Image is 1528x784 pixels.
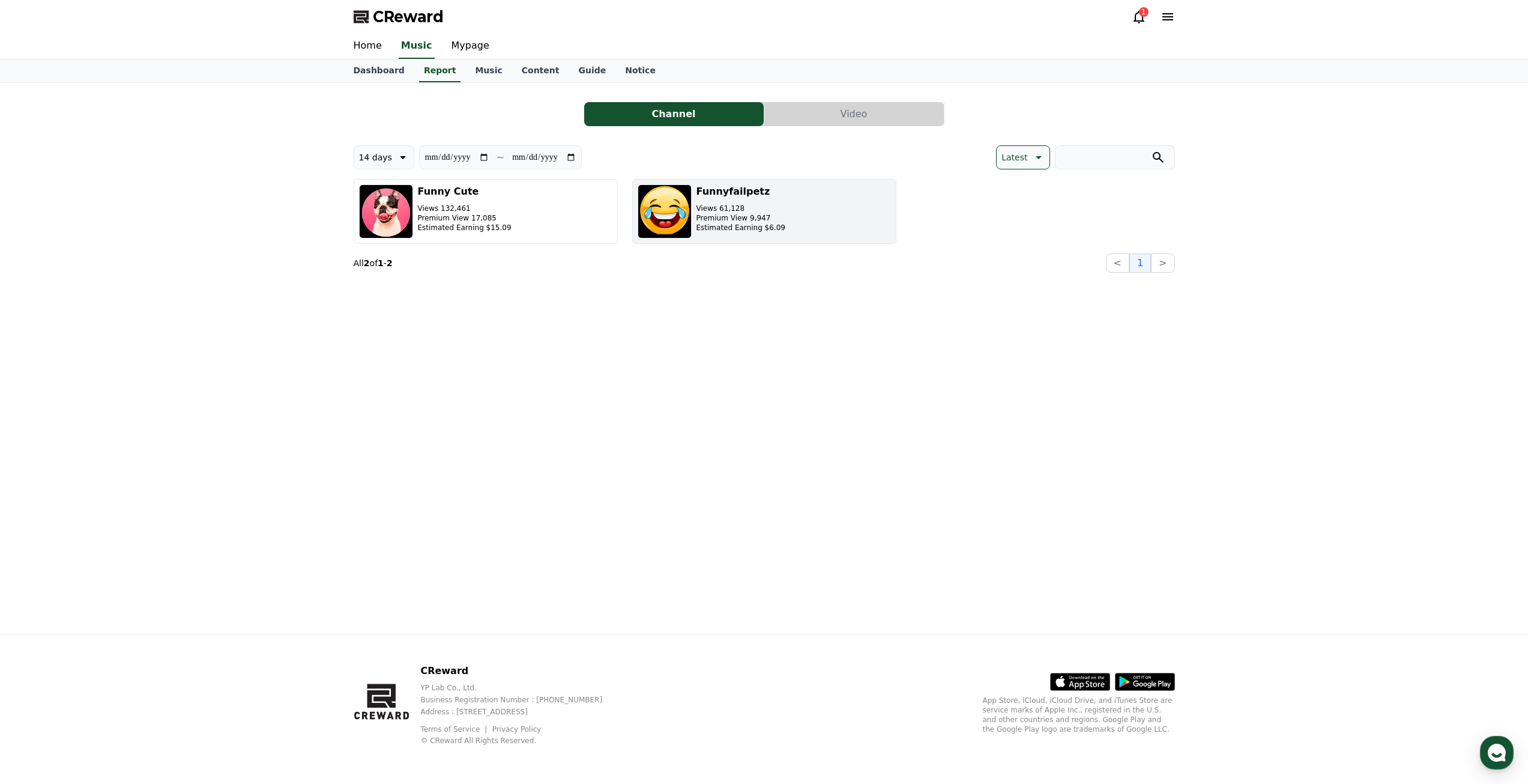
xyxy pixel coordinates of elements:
button: Video [764,102,944,126]
strong: 1 [378,258,384,268]
a: 1 [1132,10,1146,24]
a: Content [512,59,569,82]
p: Premium View 17,085 [418,213,512,223]
p: © CReward All Rights Reserved. [420,736,621,746]
a: Guide [569,59,615,82]
a: Messages [79,381,155,411]
p: Estimated Earning $15.09 [418,223,512,232]
strong: 2 [387,258,393,268]
p: Estimated Earning $6.09 [696,223,785,232]
a: Video [764,102,944,126]
p: ~ [497,150,504,165]
img: Funny Cute [359,184,413,239]
p: Latest [1001,149,1027,166]
a: Home [4,381,79,411]
p: Premium View 9,947 [696,213,785,223]
button: Latest [996,145,1049,169]
button: Funnyfailpetz Views 61,128 Premium View 9,947 Estimated Earning $6.09 [632,179,896,244]
img: Funnyfailpetz [638,184,692,239]
a: Music [465,59,512,82]
p: Business Registration Number : [PHONE_NUMBER] [420,695,621,705]
button: Funny Cute Views 132,461 Premium View 17,085 Estimated Earning $15.09 [354,179,618,244]
a: Mypage [442,34,499,59]
strong: 2 [364,258,370,268]
button: 14 days [354,145,414,169]
a: Report [419,59,461,82]
p: YP Lab Co., Ltd. [420,683,621,693]
button: Channel [584,102,764,126]
p: Views 132,461 [418,204,512,213]
p: All of - [354,257,393,269]
a: Music [399,34,435,59]
a: Settings [155,381,231,411]
button: < [1106,254,1129,273]
p: CReward [420,664,621,678]
p: Address : [STREET_ADDRESS] [420,707,621,717]
h3: Funnyfailpetz [696,184,785,199]
span: Settings [178,399,207,409]
p: App Store, iCloud, iCloud Drive, and iTunes Store are service marks of Apple Inc., registered in ... [983,696,1175,734]
a: CReward [354,7,444,26]
p: Views 61,128 [696,204,785,213]
a: Dashboard [344,59,414,82]
button: > [1151,254,1174,273]
span: Messages [100,400,135,409]
a: Home [344,34,391,59]
a: Privacy Policy [492,725,542,734]
button: 1 [1129,254,1151,273]
span: Home [31,399,52,409]
a: Terms of Service [420,725,489,734]
span: CReward [373,7,444,26]
h3: Funny Cute [418,184,512,199]
div: 1 [1139,7,1149,17]
a: Notice [615,59,665,82]
p: 14 days [359,149,392,166]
